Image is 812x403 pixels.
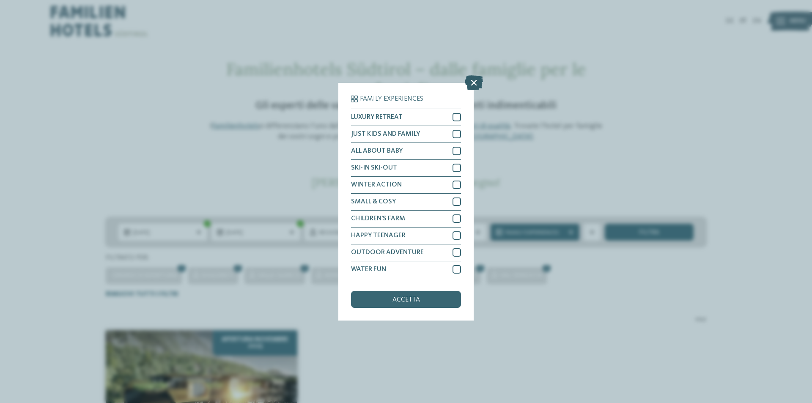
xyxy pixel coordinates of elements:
[392,296,420,303] span: accetta
[360,96,423,102] span: Family Experiences
[351,131,420,137] span: JUST KIDS AND FAMILY
[351,266,386,273] span: WATER FUN
[351,249,424,256] span: OUTDOOR ADVENTURE
[351,232,406,239] span: HAPPY TEENAGER
[351,198,396,205] span: SMALL & COSY
[351,148,403,154] span: ALL ABOUT BABY
[351,215,405,222] span: CHILDREN’S FARM
[351,181,402,188] span: WINTER ACTION
[351,114,403,121] span: LUXURY RETREAT
[351,164,397,171] span: SKI-IN SKI-OUT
